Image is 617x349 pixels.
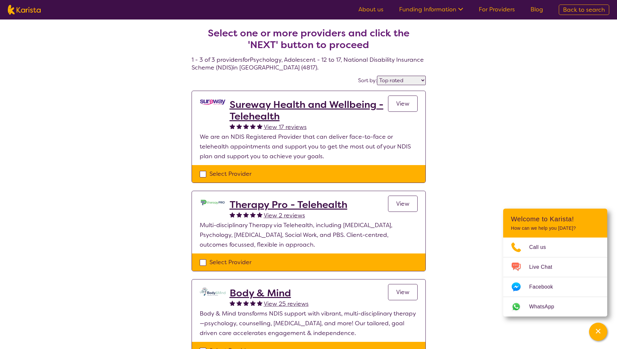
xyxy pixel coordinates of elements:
[589,323,607,341] button: Channel Menu
[250,300,256,306] img: fullstar
[200,309,418,338] p: Body & Mind transforms NDIS support with vibrant, multi-disciplinary therapy—psychology, counsell...
[529,282,561,292] span: Facebook
[563,6,605,14] span: Back to search
[396,200,409,208] span: View
[530,6,543,13] a: Blog
[388,96,418,112] a: View
[396,100,409,108] span: View
[243,123,249,129] img: fullstar
[264,299,309,309] a: View 25 reviews
[250,123,256,129] img: fullstar
[511,215,599,223] h2: Welcome to Karista!
[230,99,388,122] a: Sureway Health and Wellbeing - Telehealth
[503,238,607,317] ul: Choose channel
[236,300,242,306] img: fullstar
[529,302,562,312] span: WhatsApp
[388,196,418,212] a: View
[358,77,377,84] label: Sort by:
[200,99,226,106] img: vgwqq8bzw4bddvbx0uac.png
[511,226,599,231] p: How can we help you [DATE]?
[200,220,418,250] p: Multi-disciplinary Therapy via Telehealth, including [MEDICAL_DATA], Psychology, [MEDICAL_DATA], ...
[8,5,41,15] img: Karista logo
[230,300,235,306] img: fullstar
[503,297,607,317] a: Web link opens in a new tab.
[199,27,418,51] h2: Select one or more providers and click the 'NEXT' button to proceed
[479,6,515,13] a: For Providers
[264,300,309,308] span: View 25 reviews
[230,123,235,129] img: fullstar
[192,12,426,71] h4: 1 - 3 of 3 providers for Psychology , Adolescent - 12 to 17 , National Disability Insurance Schem...
[257,300,262,306] img: fullstar
[388,284,418,300] a: View
[236,123,242,129] img: fullstar
[243,212,249,217] img: fullstar
[396,288,409,296] span: View
[559,5,609,15] a: Back to search
[230,287,309,299] a: Body & Mind
[243,300,249,306] img: fullstar
[264,211,305,220] a: View 2 reviews
[264,123,307,131] span: View 17 reviews
[257,212,262,217] img: fullstar
[257,123,262,129] img: fullstar
[250,212,256,217] img: fullstar
[200,199,226,206] img: lehxprcbtunjcwin5sb4.jpg
[529,242,554,252] span: Call us
[230,199,347,211] a: Therapy Pro - Telehealth
[200,287,226,296] img: qmpolprhjdhzpcuekzqg.svg
[236,212,242,217] img: fullstar
[264,212,305,219] span: View 2 reviews
[230,212,235,217] img: fullstar
[529,262,560,272] span: Live Chat
[399,6,463,13] a: Funding Information
[200,132,418,161] p: We are an NDIS Registered Provider that can deliver face-to-face or telehealth appointments and s...
[503,209,607,317] div: Channel Menu
[264,122,307,132] a: View 17 reviews
[358,6,383,13] a: About us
